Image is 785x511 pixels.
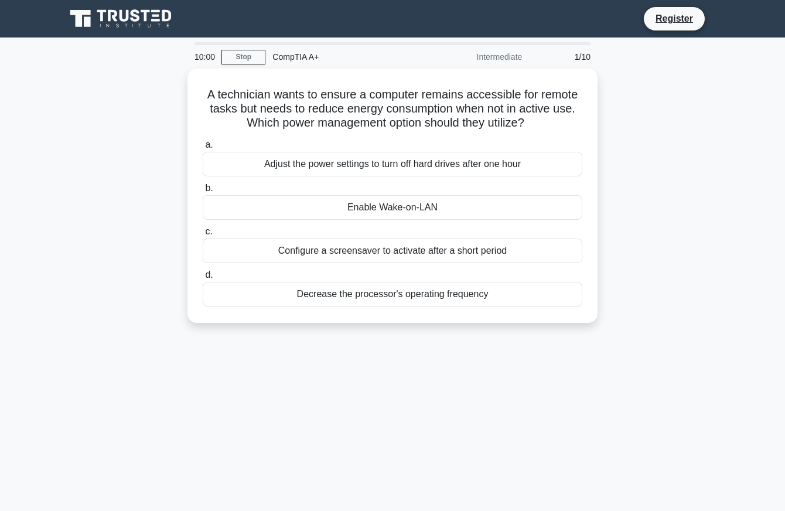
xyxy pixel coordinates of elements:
h5: A technician wants to ensure a computer remains accessible for remote tasks but needs to reduce e... [202,87,583,131]
a: Register [649,11,700,26]
div: Adjust the power settings to turn off hard drives after one hour [203,152,582,176]
div: Intermediate [426,45,529,69]
div: CompTIA A+ [265,45,426,69]
div: Decrease the processor's operating frequency [203,282,582,306]
span: b. [205,183,213,193]
span: a. [205,139,213,149]
div: Enable Wake-on-LAN [203,195,582,220]
div: 1/10 [529,45,598,69]
div: 10:00 [187,45,221,69]
span: c. [205,226,212,236]
div: Configure a screensaver to activate after a short period [203,239,582,263]
a: Stop [221,50,265,64]
span: d. [205,270,213,280]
